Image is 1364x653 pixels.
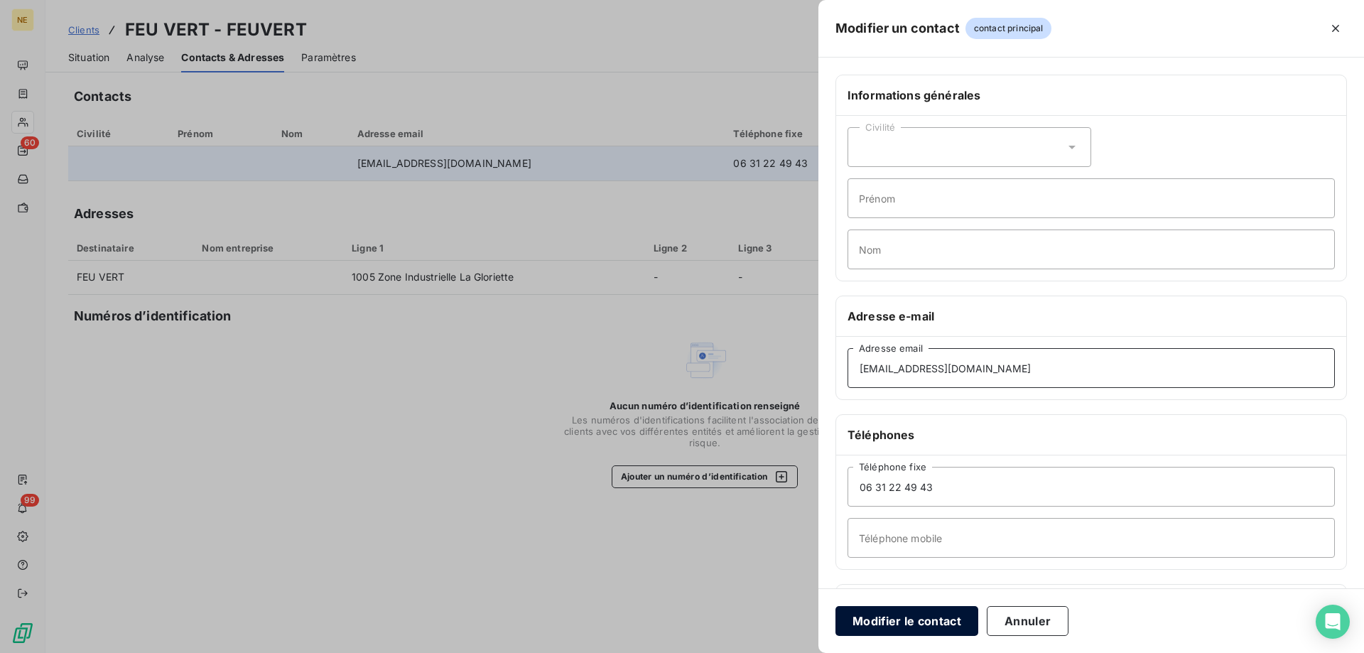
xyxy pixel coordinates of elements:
[835,606,978,636] button: Modifier le contact
[848,308,1335,325] h6: Adresse e-mail
[848,426,1335,443] h6: Téléphones
[835,18,960,38] h5: Modifier un contact
[848,348,1335,388] input: placeholder
[848,230,1335,269] input: placeholder
[848,467,1335,507] input: placeholder
[848,178,1335,218] input: placeholder
[848,87,1335,104] h6: Informations générales
[1316,605,1350,639] div: Open Intercom Messenger
[987,606,1068,636] button: Annuler
[965,18,1052,39] span: contact principal
[848,518,1335,558] input: placeholder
